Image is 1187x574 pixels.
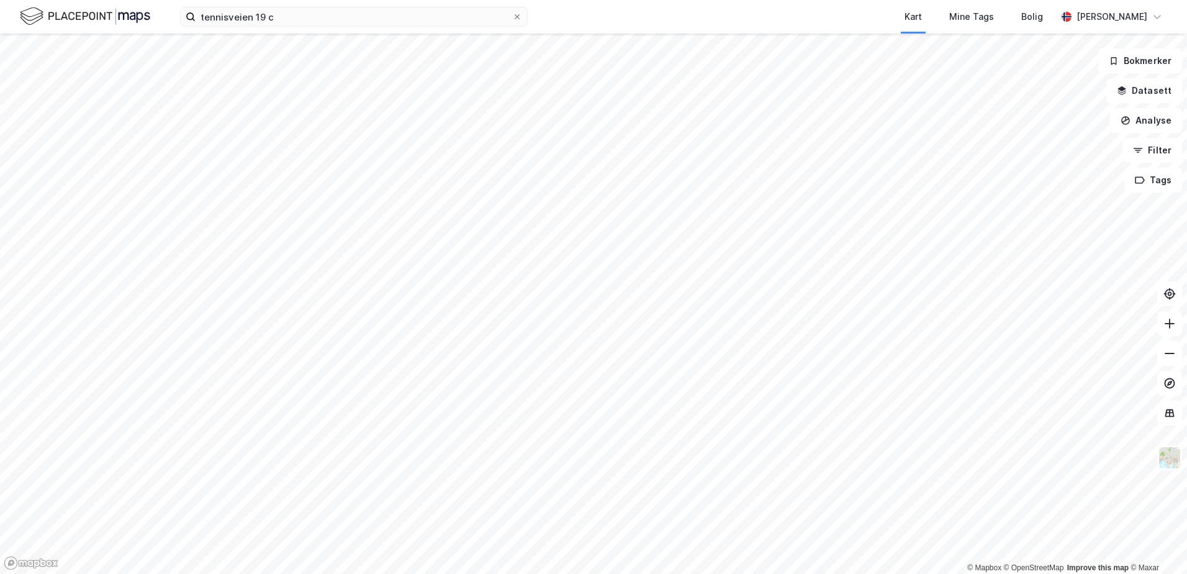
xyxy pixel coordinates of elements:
[1076,9,1147,24] div: [PERSON_NAME]
[1124,168,1182,193] button: Tags
[1125,514,1187,574] iframe: Chat Widget
[1110,108,1182,133] button: Analyse
[196,7,512,26] input: Søk på adresse, matrikkel, gårdeiere, leietakere eller personer
[949,9,994,24] div: Mine Tags
[1122,138,1182,163] button: Filter
[1067,563,1129,572] a: Improve this map
[905,9,922,24] div: Kart
[1125,514,1187,574] div: Kontrollprogram for chat
[967,563,1001,572] a: Mapbox
[1021,9,1043,24] div: Bolig
[1004,563,1064,572] a: OpenStreetMap
[20,6,150,27] img: logo.f888ab2527a4732fd821a326f86c7f29.svg
[1158,446,1181,470] img: Z
[4,556,58,570] a: Mapbox homepage
[1098,48,1182,73] button: Bokmerker
[1106,78,1182,103] button: Datasett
